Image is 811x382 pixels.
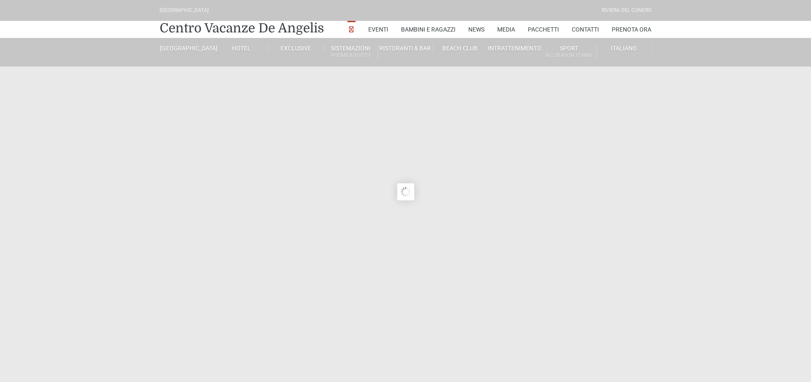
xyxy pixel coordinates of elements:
[378,44,433,52] a: Ristoranti & Bar
[572,21,599,38] a: Contatti
[368,21,388,38] a: Eventi
[602,6,651,14] div: Riviera Del Conero
[160,44,214,52] a: [GEOGRAPHIC_DATA]
[528,21,559,38] a: Pacchetti
[324,44,378,60] a: SistemazioniRooms & Suites
[542,44,596,60] a: SportAll Season Tennis
[160,20,324,37] a: Centro Vacanze De Angelis
[597,44,651,52] a: Italiano
[468,21,484,38] a: News
[269,44,324,52] a: Exclusive
[612,21,651,38] a: Prenota Ora
[487,44,542,52] a: Intrattenimento
[324,51,378,59] small: Rooms & Suites
[542,51,596,59] small: All Season Tennis
[611,45,637,52] span: Italiano
[160,6,209,14] div: [GEOGRAPHIC_DATA]
[433,44,487,52] a: Beach Club
[497,21,515,38] a: Media
[214,44,269,52] a: Hotel
[401,21,456,38] a: Bambini e Ragazzi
